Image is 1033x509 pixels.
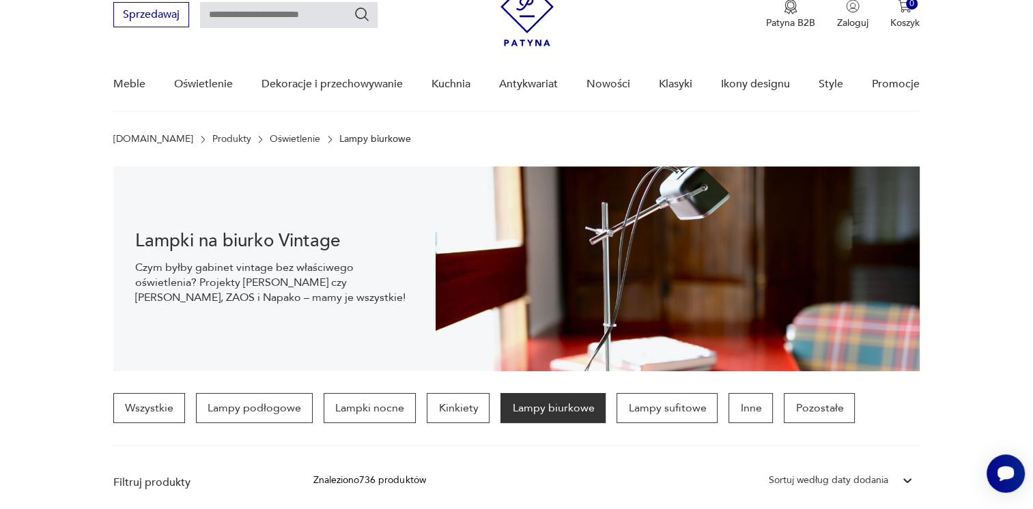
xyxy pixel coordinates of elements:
[212,134,251,145] a: Produkty
[427,393,490,423] a: Kinkiety
[261,58,403,111] a: Dekoracje i przechowywanie
[659,58,692,111] a: Klasyki
[313,473,425,488] div: Znaleziono 736 produktów
[196,393,313,423] a: Lampy podłogowe
[113,475,281,490] p: Filtruj produkty
[819,58,843,111] a: Style
[728,393,773,423] a: Inne
[270,134,320,145] a: Oświetlenie
[113,2,189,27] button: Sprzedawaj
[987,454,1025,493] iframe: Smartsupp widget button
[135,260,414,305] p: Czym byłby gabinet vintage bez właściwego oświetlenia? Projekty [PERSON_NAME] czy [PERSON_NAME], ...
[339,134,411,145] p: Lampy biurkowe
[113,393,185,423] a: Wszystkie
[354,6,370,23] button: Szukaj
[113,134,193,145] a: [DOMAIN_NAME]
[174,58,233,111] a: Oświetlenie
[890,16,920,29] p: Koszyk
[766,16,815,29] p: Patyna B2B
[586,58,630,111] a: Nowości
[837,16,868,29] p: Zaloguj
[431,58,470,111] a: Kuchnia
[499,58,558,111] a: Antykwariat
[617,393,718,423] a: Lampy sufitowe
[872,58,920,111] a: Promocje
[784,393,855,423] a: Pozostałe
[113,58,145,111] a: Meble
[500,393,606,423] a: Lampy biurkowe
[113,11,189,20] a: Sprzedawaj
[436,166,919,371] img: 59de657ae7cec28172f985f34cc39cd0.jpg
[721,58,790,111] a: Ikony designu
[135,233,414,249] h1: Lampki na biurko Vintage
[324,393,416,423] a: Lampki nocne
[769,473,888,488] div: Sortuj według daty dodania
